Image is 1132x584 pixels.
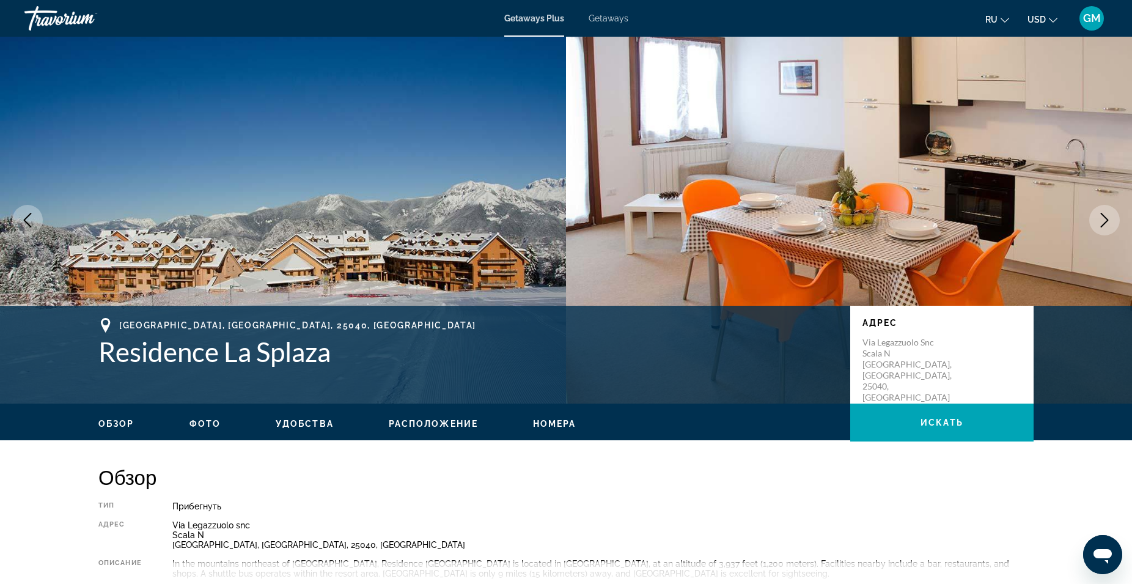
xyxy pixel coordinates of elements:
span: Расположение [389,419,478,429]
span: Фото [189,419,221,429]
div: Адрес [98,520,142,550]
div: Via Legazzuolo snc Scala N [GEOGRAPHIC_DATA], [GEOGRAPHIC_DATA], 25040, [GEOGRAPHIC_DATA] [172,520,1034,550]
p: Via Legazzuolo snc Scala N [GEOGRAPHIC_DATA], [GEOGRAPHIC_DATA], 25040, [GEOGRAPHIC_DATA] [862,337,960,403]
span: USD [1027,15,1046,24]
iframe: Schaltfläche zum Öffnen des Messaging-Fensters [1083,535,1122,574]
a: Getaways Plus [504,13,564,23]
span: Удобства [276,419,334,429]
button: Удобства [276,418,334,429]
span: GM [1083,12,1101,24]
button: Фото [189,418,221,429]
span: ru [985,15,998,24]
button: Previous image [12,205,43,235]
span: искать [921,418,963,427]
button: User Menu [1076,6,1108,31]
button: Change currency [1027,10,1057,28]
button: Расположение [389,418,478,429]
span: Номера [533,419,576,429]
div: Тип [98,501,142,511]
a: Getaways [589,13,628,23]
h2: Обзор [98,465,1034,489]
h1: Residence La Splaza [98,336,838,368]
p: Адрес [862,318,1021,328]
button: Next image [1089,205,1120,235]
button: Change language [985,10,1009,28]
button: искать [850,404,1034,442]
button: Обзор [98,418,134,429]
button: Номера [533,418,576,429]
div: Описание [98,559,142,578]
span: Обзор [98,419,134,429]
a: Travorium [24,2,147,34]
div: In the mountains northeast of [GEOGRAPHIC_DATA], Residence [GEOGRAPHIC_DATA] is located in [GEOGR... [172,559,1034,578]
span: [GEOGRAPHIC_DATA], [GEOGRAPHIC_DATA], 25040, [GEOGRAPHIC_DATA] [119,320,476,330]
div: Прибегнуть [172,501,1034,511]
